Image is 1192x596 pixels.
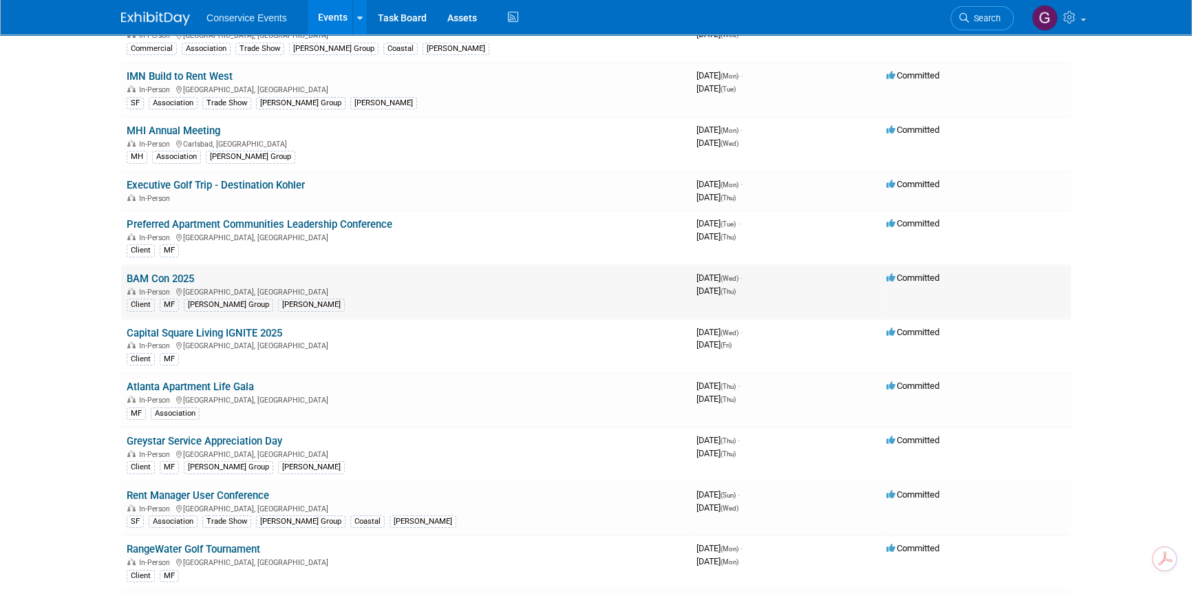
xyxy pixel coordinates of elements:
[127,231,685,242] div: [GEOGRAPHIC_DATA], [GEOGRAPHIC_DATA]
[235,43,284,55] div: Trade Show
[206,151,295,163] div: [PERSON_NAME] Group
[127,407,146,420] div: MF
[127,179,305,191] a: Executive Golf Trip - Destination Kohler
[696,502,738,513] span: [DATE]
[127,339,685,350] div: [GEOGRAPHIC_DATA], [GEOGRAPHIC_DATA]
[184,299,273,311] div: [PERSON_NAME] Group
[127,450,136,457] img: In-Person Event
[127,286,685,297] div: [GEOGRAPHIC_DATA], [GEOGRAPHIC_DATA]
[127,97,144,109] div: SF
[721,275,738,282] span: (Wed)
[139,558,174,567] span: In-Person
[696,179,743,189] span: [DATE]
[127,85,136,92] img: In-Person Event
[696,286,736,296] span: [DATE]
[149,97,198,109] div: Association
[152,151,201,163] div: Association
[127,244,155,257] div: Client
[696,231,736,242] span: [DATE]
[721,288,736,295] span: (Thu)
[383,43,418,55] div: Coastal
[969,13,1001,23] span: Search
[741,70,743,81] span: -
[127,151,147,163] div: MH
[886,327,939,337] span: Committed
[127,233,136,240] img: In-Person Event
[350,97,417,109] div: [PERSON_NAME]
[202,515,251,528] div: Trade Show
[127,543,260,555] a: RangeWater Golf Tournament
[127,327,282,339] a: Capital Square Living IGNITE 2025
[160,353,179,365] div: MF
[139,504,174,513] span: In-Person
[696,327,743,337] span: [DATE]
[696,138,738,148] span: [DATE]
[721,396,736,403] span: (Thu)
[721,220,736,228] span: (Tue)
[741,543,743,553] span: -
[127,353,155,365] div: Client
[127,83,685,94] div: [GEOGRAPHIC_DATA], [GEOGRAPHIC_DATA]
[721,140,738,147] span: (Wed)
[127,138,685,149] div: Carlsbad, [GEOGRAPHIC_DATA]
[721,329,738,337] span: (Wed)
[696,83,736,94] span: [DATE]
[696,218,740,228] span: [DATE]
[741,273,743,283] span: -
[696,556,738,566] span: [DATE]
[256,97,345,109] div: [PERSON_NAME] Group
[127,570,155,582] div: Client
[886,179,939,189] span: Committed
[390,515,456,528] div: [PERSON_NAME]
[127,218,392,231] a: Preferred Apartment Communities Leadership Conference
[721,437,736,445] span: (Thu)
[160,461,179,473] div: MF
[202,97,251,109] div: Trade Show
[278,461,345,473] div: [PERSON_NAME]
[127,502,685,513] div: [GEOGRAPHIC_DATA], [GEOGRAPHIC_DATA]
[151,407,200,420] div: Association
[696,489,740,500] span: [DATE]
[127,288,136,295] img: In-Person Event
[738,218,740,228] span: -
[738,489,740,500] span: -
[127,461,155,473] div: Client
[127,448,685,459] div: [GEOGRAPHIC_DATA], [GEOGRAPHIC_DATA]
[696,273,743,283] span: [DATE]
[160,244,179,257] div: MF
[121,12,190,25] img: ExhibitDay
[696,192,736,202] span: [DATE]
[950,6,1014,30] a: Search
[741,179,743,189] span: -
[139,341,174,350] span: In-Person
[127,556,685,567] div: [GEOGRAPHIC_DATA], [GEOGRAPHIC_DATA]
[721,491,736,499] span: (Sun)
[696,394,736,404] span: [DATE]
[738,381,740,391] span: -
[149,515,198,528] div: Association
[721,558,738,566] span: (Mon)
[278,299,345,311] div: [PERSON_NAME]
[127,273,194,285] a: BAM Con 2025
[423,43,489,55] div: [PERSON_NAME]
[886,543,939,553] span: Committed
[127,125,220,137] a: MHI Annual Meeting
[139,140,174,149] span: In-Person
[721,545,738,553] span: (Mon)
[886,489,939,500] span: Committed
[127,435,282,447] a: Greystar Service Appreciation Day
[139,288,174,297] span: In-Person
[256,515,345,528] div: [PERSON_NAME] Group
[127,43,177,55] div: Commercial
[127,194,136,201] img: In-Person Event
[127,515,144,528] div: SF
[182,43,231,55] div: Association
[886,273,939,283] span: Committed
[696,70,743,81] span: [DATE]
[721,181,738,189] span: (Mon)
[139,194,174,203] span: In-Person
[184,461,273,473] div: [PERSON_NAME] Group
[696,435,740,445] span: [DATE]
[886,435,939,445] span: Committed
[696,543,743,553] span: [DATE]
